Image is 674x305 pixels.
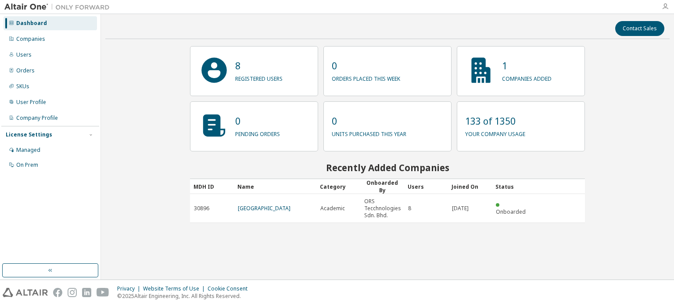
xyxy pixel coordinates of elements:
button: Contact Sales [615,21,664,36]
div: User Profile [16,99,46,106]
p: 8 [235,59,283,72]
div: Users [408,179,445,194]
p: 133 of 1350 [465,115,525,128]
img: Altair One [4,3,114,11]
div: Privacy [117,285,143,292]
p: 0 [332,59,400,72]
img: altair_logo.svg [3,288,48,297]
p: companies added [502,72,552,83]
span: ORS Tecchnologies Sdn. Bhd. [364,198,401,219]
div: Name [237,179,313,194]
p: your company usage [465,128,525,138]
img: instagram.svg [68,288,77,297]
div: Cookie Consent [208,285,253,292]
div: SKUs [16,83,29,90]
div: Orders [16,67,35,74]
p: 1 [502,59,552,72]
p: units purchased this year [332,128,406,138]
div: Companies [16,36,45,43]
div: Onboarded By [364,179,401,194]
h2: Recently Added Companies [190,162,585,173]
span: [DATE] [452,205,469,212]
div: Category [320,179,357,194]
p: 0 [332,115,406,128]
div: Website Terms of Use [143,285,208,292]
a: [GEOGRAPHIC_DATA] [238,205,290,212]
div: Dashboard [16,20,47,27]
div: On Prem [16,161,38,169]
span: 30896 [194,205,209,212]
p: © 2025 Altair Engineering, Inc. All Rights Reserved. [117,292,253,300]
p: pending orders [235,128,280,138]
div: MDH ID [194,179,230,194]
span: 8 [408,205,411,212]
p: orders placed this week [332,72,400,83]
div: Status [495,179,532,194]
img: youtube.svg [97,288,109,297]
img: facebook.svg [53,288,62,297]
span: Academic [320,205,345,212]
div: Joined On [452,179,488,194]
div: Company Profile [16,115,58,122]
span: Onboarded [496,208,526,215]
img: linkedin.svg [82,288,91,297]
p: registered users [235,72,283,83]
p: 0 [235,115,280,128]
div: Managed [16,147,40,154]
div: License Settings [6,131,52,138]
div: Users [16,51,32,58]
